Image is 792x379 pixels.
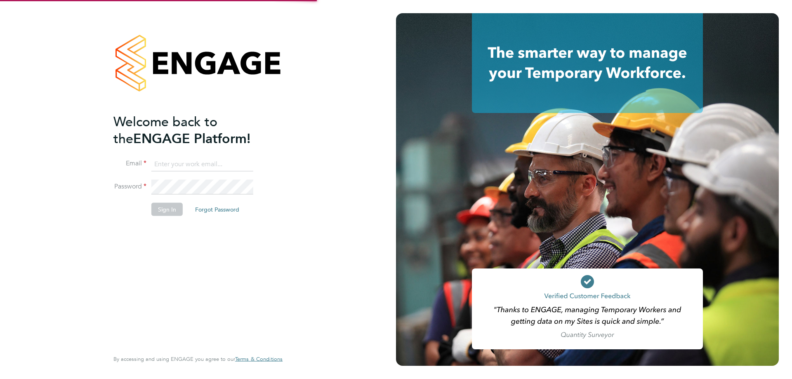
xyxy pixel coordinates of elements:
a: Terms & Conditions [235,356,283,363]
button: Forgot Password [189,203,246,216]
span: Welcome back to the [113,113,217,146]
input: Enter your work email... [151,157,253,172]
button: Sign In [151,203,183,216]
label: Email [113,159,146,168]
label: Password [113,182,146,191]
span: By accessing and using ENGAGE you agree to our [113,355,283,363]
h2: ENGAGE Platform! [113,113,274,147]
